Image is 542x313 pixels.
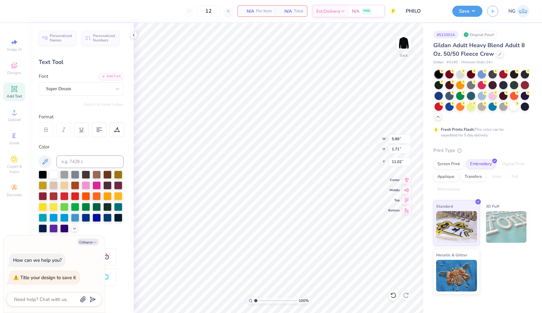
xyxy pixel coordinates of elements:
[461,172,486,182] div: Transfers
[433,60,443,65] span: Gildan
[433,172,459,182] div: Applique
[84,102,124,107] button: Switch to Greek Letters
[508,8,515,15] span: NG
[401,5,448,17] input: Untitled Design
[400,53,408,58] div: Back
[50,34,72,42] span: Personalized Names
[436,252,468,258] span: Metallic & Glitter
[279,8,292,15] span: N/A
[77,239,99,245] button: Collapse
[466,160,496,169] div: Embroidery
[486,211,527,243] img: 3D Puff
[433,160,464,169] div: Screen Print
[388,208,400,213] span: Bottom
[39,113,124,121] div: Format
[7,47,22,52] span: Image AI
[56,155,124,168] input: e.g. 7428 c
[242,8,254,15] span: N/A
[363,9,370,13] span: FREE
[462,31,497,39] div: Original Proof
[352,8,359,15] span: N/A
[461,60,493,65] span: Minimum Order: 24 +
[433,31,459,39] div: # 513301A
[294,8,303,15] span: Total
[433,185,464,194] div: Rhinestones
[7,70,21,75] span: Designs
[508,5,529,17] a: NG
[196,5,221,17] input: – –
[488,172,506,182] div: Vinyl
[441,127,519,138] div: This color can be expedited for 5 day delivery.
[507,172,522,182] div: Foil
[441,127,474,132] strong: Fresh Prints Flash:
[436,211,477,243] img: Standard
[8,117,21,122] span: Upload
[316,8,340,15] span: Est. Delivery
[39,73,48,80] label: Font
[486,203,499,210] span: 3D Puff
[299,298,309,304] span: 100 %
[39,143,124,151] div: Color
[39,58,124,66] div: Text Tool
[3,164,25,174] span: Clipart & logos
[498,160,529,169] div: Digital Print
[7,94,22,99] span: Add Text
[388,178,400,182] span: Center
[13,257,62,263] div: How can we help you?
[433,41,525,58] span: Gildan Adult Heavy Blend Adult 8 Oz. 50/50 Fleece Crew
[436,203,453,210] span: Standard
[388,198,400,203] span: Top
[7,192,22,197] span: Decorate
[10,141,19,146] span: Greek
[93,34,115,42] span: Personalized Numbers
[447,60,458,65] span: # G180
[433,147,529,154] div: Print Type
[436,260,477,291] img: Metallic & Glitter
[99,73,124,80] div: Add Font
[517,5,529,17] img: Nola Gabbard
[256,8,272,15] span: Per Item
[452,6,482,17] button: Save
[397,37,410,49] img: Back
[20,274,76,281] div: Title your design to save it
[388,188,400,192] span: Middle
